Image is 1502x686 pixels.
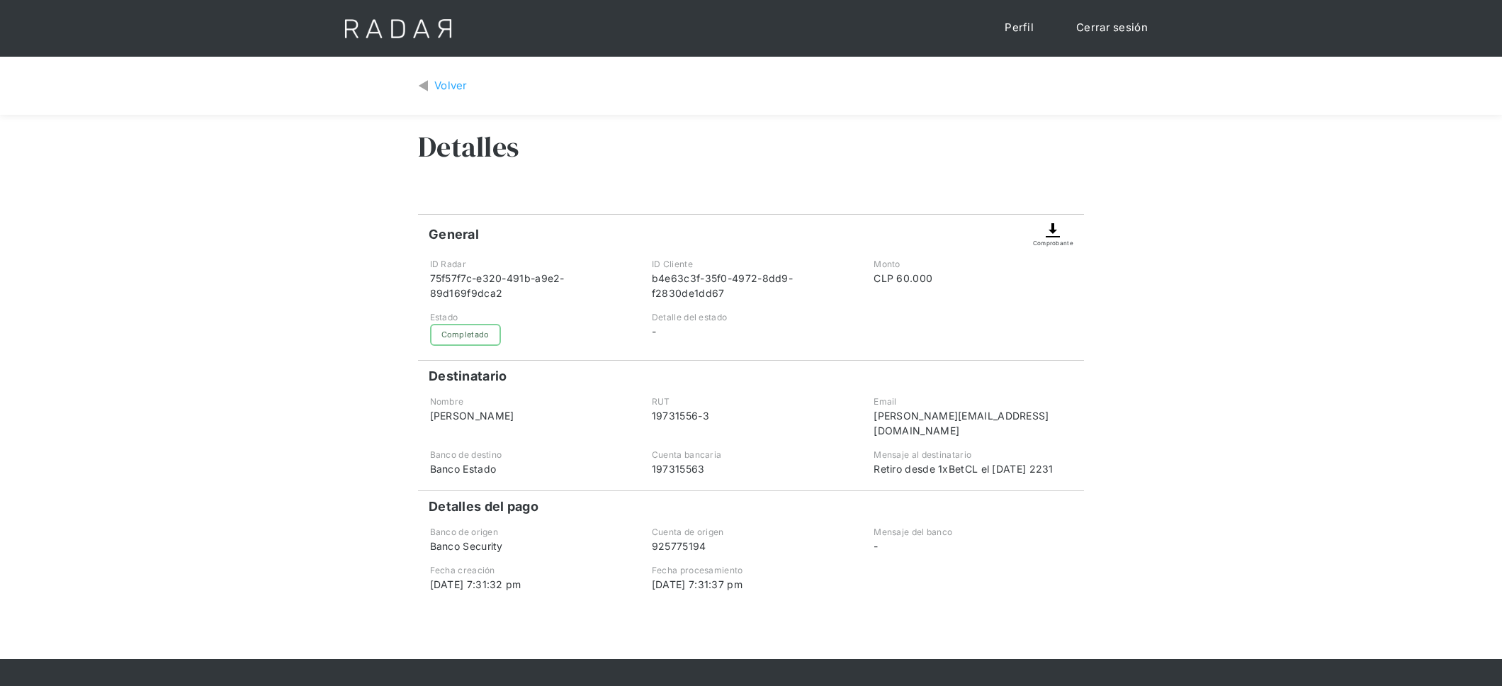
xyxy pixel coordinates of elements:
div: ID Radar [430,258,628,271]
div: 75f57f7c-e320-491b-a9e2-89d169f9dca2 [430,271,628,300]
a: Perfil [990,14,1048,42]
div: Banco Security [430,539,628,553]
div: [DATE] 7:31:32 pm [430,577,628,592]
div: b4e63c3f-35f0-4972-8dd9-f2830de1dd67 [652,271,850,300]
h4: Detalles del pago [429,498,538,515]
div: Retiro desde 1xBetCL el [DATE] 2231 [874,461,1072,476]
div: CLP 60.000 [874,271,1072,286]
div: Estado [430,311,628,324]
div: ID Cliente [652,258,850,271]
div: Cuenta bancaria [652,449,850,461]
div: 925775194 [652,539,850,553]
div: Detalle del estado [652,311,850,324]
div: Mensaje del banco [874,526,1072,539]
h3: Detalles [418,129,519,164]
div: [PERSON_NAME] [430,408,628,423]
div: RUT [652,395,850,408]
div: Nombre [430,395,628,408]
div: Monto [874,258,1072,271]
div: [DATE] 7:31:37 pm [652,577,850,592]
div: Banco de origen [430,526,628,539]
a: Cerrar sesión [1062,14,1162,42]
div: Banco de destino [430,449,628,461]
div: Mensaje al destinatario [874,449,1072,461]
div: 197315563 [652,461,850,476]
div: Email [874,395,1072,408]
div: - [652,324,850,339]
img: Descargar comprobante [1044,222,1061,239]
div: 19731556-3 [652,408,850,423]
a: Volver [418,78,468,94]
div: Fecha creación [430,564,628,577]
div: Completado [430,324,501,346]
h4: Destinatario [429,368,507,385]
div: Fecha procesamiento [652,564,850,577]
h4: General [429,226,479,243]
div: Cuenta de origen [652,526,850,539]
div: [PERSON_NAME][EMAIL_ADDRESS][DOMAIN_NAME] [874,408,1072,438]
div: - [874,539,1072,553]
div: Comprobante [1033,239,1073,247]
div: Banco Estado [430,461,628,476]
div: Volver [434,78,468,94]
